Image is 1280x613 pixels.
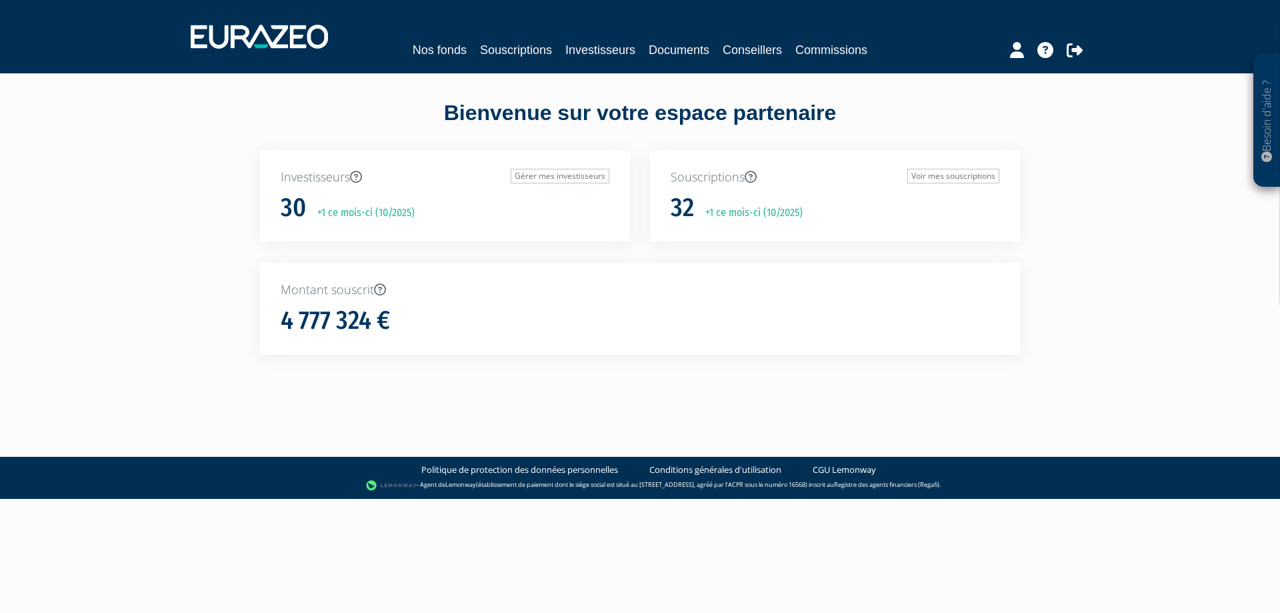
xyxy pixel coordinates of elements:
[671,169,999,186] p: Souscriptions
[421,464,618,476] a: Politique de protection des données personnelles
[813,464,876,476] a: CGU Lemonway
[480,41,552,59] a: Souscriptions
[723,41,782,59] a: Conseillers
[565,41,635,59] a: Investisseurs
[649,41,709,59] a: Documents
[671,194,694,222] h1: 32
[281,169,609,186] p: Investisseurs
[413,41,467,59] a: Nos fonds
[191,25,328,49] img: 1732889491-logotype_eurazeo_blanc_rvb.png
[696,205,803,221] p: +1 ce mois-ci (10/2025)
[250,98,1030,150] div: Bienvenue sur votre espace partenaire
[366,479,417,492] img: logo-lemonway.png
[511,169,609,183] a: Gérer mes investisseurs
[13,479,1267,492] div: - Agent de (établissement de paiement dont le siège social est situé au [STREET_ADDRESS], agréé p...
[1259,61,1275,181] p: Besoin d'aide ?
[281,307,390,335] h1: 4 777 324 €
[907,169,999,183] a: Voir mes souscriptions
[281,194,306,222] h1: 30
[445,480,476,489] a: Lemonway
[308,205,415,221] p: +1 ce mois-ci (10/2025)
[281,281,999,299] p: Montant souscrit
[834,480,939,489] a: Registre des agents financiers (Regafi)
[649,464,781,476] a: Conditions générales d'utilisation
[795,41,867,59] a: Commissions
